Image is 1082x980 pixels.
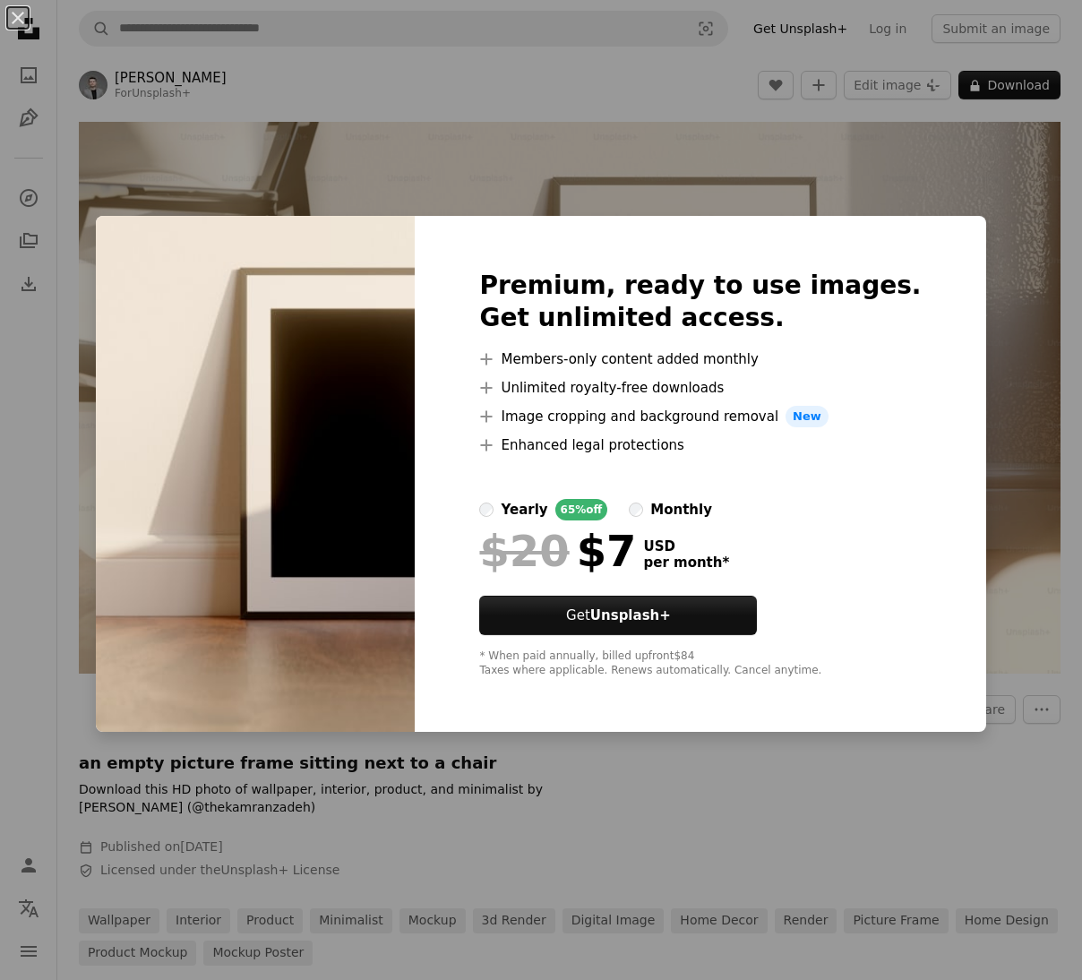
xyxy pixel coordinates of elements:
div: * When paid annually, billed upfront $84 Taxes where applicable. Renews automatically. Cancel any... [479,649,921,678]
li: Enhanced legal protections [479,434,921,456]
strong: Unsplash+ [590,607,671,623]
li: Image cropping and background removal [479,406,921,427]
span: $20 [479,528,569,574]
span: New [786,406,829,427]
h2: Premium, ready to use images. Get unlimited access. [479,270,921,334]
div: 65% off [555,499,608,520]
span: per month * [643,554,729,571]
div: $7 [479,528,636,574]
input: yearly65%off [479,503,494,517]
span: USD [643,538,729,554]
li: Unlimited royalty-free downloads [479,377,921,399]
li: Members-only content added monthly [479,348,921,370]
div: monthly [650,499,712,520]
div: yearly [501,499,547,520]
input: monthly [629,503,643,517]
img: premium_photo-1681558162086-afb437fecc33 [96,216,415,732]
button: GetUnsplash+ [479,596,757,635]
